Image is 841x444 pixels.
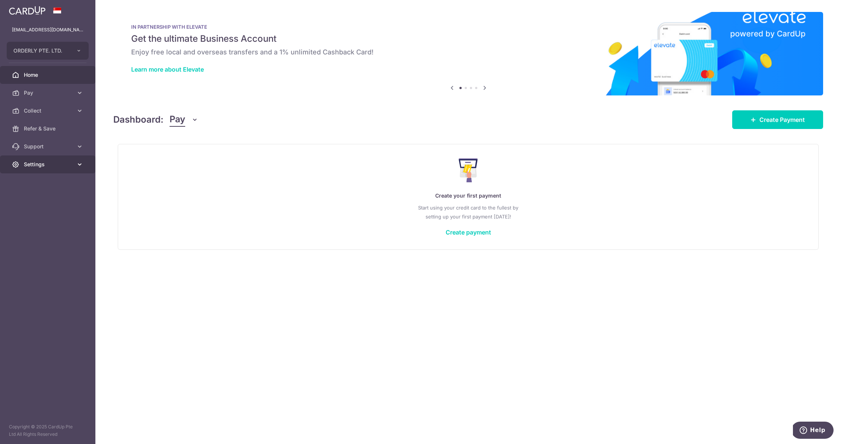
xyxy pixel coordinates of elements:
[24,143,73,150] span: Support
[24,107,73,114] span: Collect
[113,12,823,95] img: Renovation banner
[793,422,834,440] iframe: Opens a widget where you can find more information
[446,229,491,236] a: Create payment
[24,71,73,79] span: Home
[170,113,185,127] span: Pay
[24,89,73,97] span: Pay
[131,48,805,57] h6: Enjoy free local and overseas transfers and a 1% unlimited Cashback Card!
[131,66,204,73] a: Learn more about Elevate
[759,115,805,124] span: Create Payment
[24,125,73,132] span: Refer & Save
[12,26,83,34] p: [EMAIL_ADDRESS][DOMAIN_NAME]
[133,191,803,200] p: Create your first payment
[131,33,805,45] h5: Get the ultimate Business Account
[170,113,198,127] button: Pay
[7,42,89,60] button: ORDERLY PTE. LTD.
[113,113,164,126] h4: Dashboard:
[131,24,805,30] p: IN PARTNERSHIP WITH ELEVATE
[9,6,45,15] img: CardUp
[133,203,803,221] p: Start using your credit card to the fullest by setting up your first payment [DATE]!
[24,161,73,168] span: Settings
[13,47,69,54] span: ORDERLY PTE. LTD.
[732,110,823,129] a: Create Payment
[459,158,478,182] img: Make Payment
